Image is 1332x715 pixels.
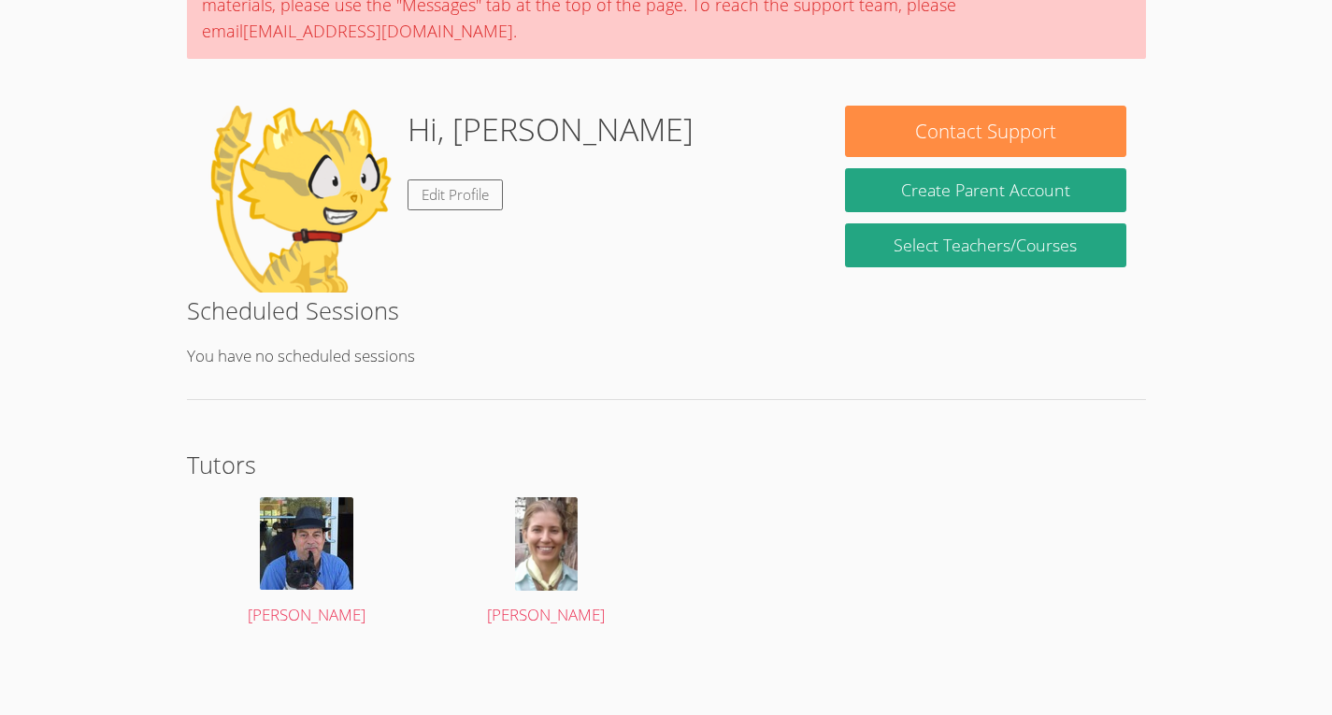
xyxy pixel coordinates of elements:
[187,343,1146,370] p: You have no scheduled sessions
[845,168,1126,212] button: Create Parent Account
[408,106,694,153] h1: Hi, [PERSON_NAME]
[408,179,503,210] a: Edit Profile
[845,106,1126,157] button: Contact Support
[187,447,1146,482] h2: Tutors
[845,223,1126,267] a: Select Teachers/Courses
[487,604,605,625] span: [PERSON_NAME]
[515,497,578,591] img: Screenshot%202024-09-06%20202226%20-%20Cropped.png
[187,293,1146,328] h2: Scheduled Sessions
[260,497,353,590] img: ERNEST_WITH%20PACINO_2020%20PIC_Smaller%20Size.jpg
[248,604,365,625] span: [PERSON_NAME]
[206,106,393,293] img: default.png
[206,497,407,629] a: [PERSON_NAME]
[446,497,647,629] a: [PERSON_NAME]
